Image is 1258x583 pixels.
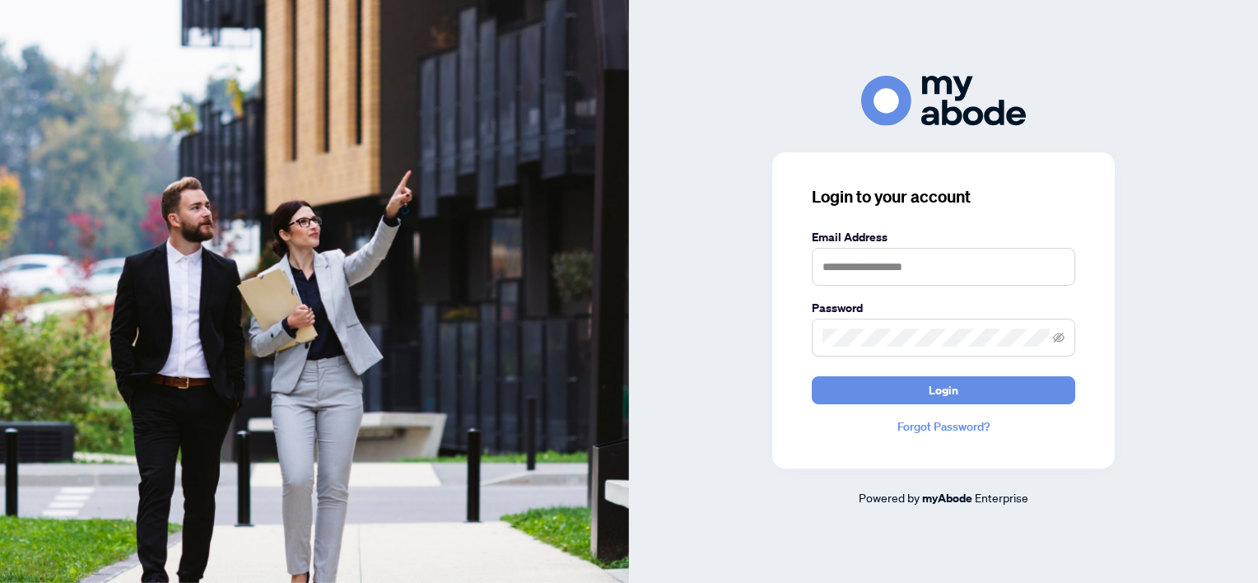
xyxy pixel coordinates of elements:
[812,299,1075,317] label: Password
[812,185,1075,208] h3: Login to your account
[929,377,958,403] span: Login
[861,76,1026,126] img: ma-logo
[812,417,1075,436] a: Forgot Password?
[812,228,1075,246] label: Email Address
[812,376,1075,404] button: Login
[975,490,1028,505] span: Enterprise
[859,490,920,505] span: Powered by
[1053,332,1065,343] span: eye-invisible
[922,489,972,507] a: myAbode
